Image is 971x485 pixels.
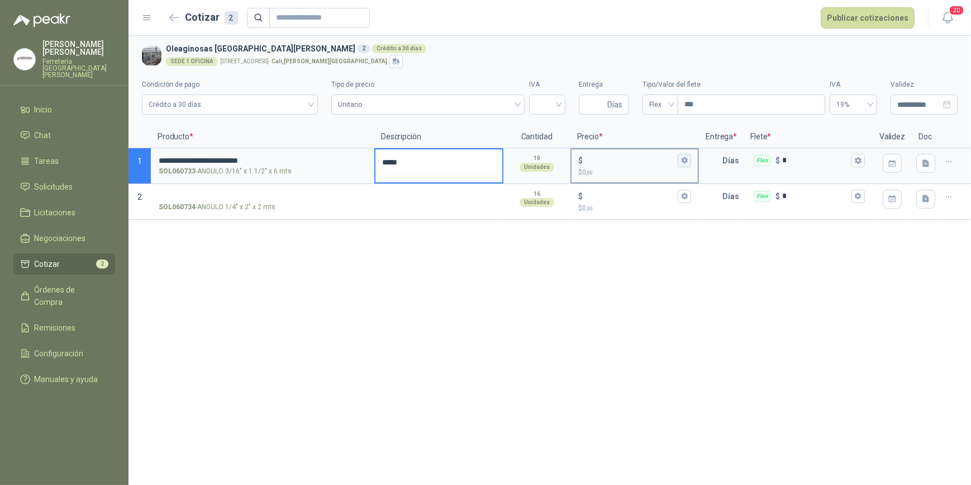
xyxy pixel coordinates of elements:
strong: Cali , [PERSON_NAME][GEOGRAPHIC_DATA] [272,58,387,64]
a: Configuración [13,343,115,364]
div: Unidades [520,163,554,172]
input: SOL060734-ANGULO 1/4" x 2" x 2 mts [159,192,366,201]
p: Validez [873,126,912,148]
span: Crédito a 30 días [149,96,311,113]
span: Solicitudes [35,181,73,193]
span: Unitario [338,96,518,113]
input: Flex $ [782,192,849,200]
span: 0 [582,168,593,176]
span: Tareas [35,155,59,167]
div: Unidades [520,198,554,207]
p: Entrega [699,126,744,148]
input: $$0,00 [585,156,676,164]
img: Logo peakr [13,13,70,27]
p: - ANGULO 3/16" x 1 1/2" x 6 mts [159,166,292,177]
div: Crédito a 30 días [372,44,426,53]
span: 0 [582,204,593,212]
span: 1 [137,157,142,166]
span: 20 [949,5,964,16]
a: Remisiones [13,317,115,338]
span: 2 [137,192,142,201]
p: 10 [534,154,540,163]
button: Flex $ [851,154,865,167]
p: Días [722,149,744,172]
p: Días [722,185,744,208]
input: Flex $ [782,156,849,164]
img: Company Logo [14,49,35,70]
span: ,00 [586,205,593,211]
input: SOL060733-ANGULO 3/16" x 1 1/2" x 6 mts [159,157,366,165]
p: Precio [570,126,699,148]
label: Tipo de precio [331,79,525,90]
img: Company Logo [142,46,161,65]
h2: Cotizar [185,10,238,25]
div: Flex [754,191,771,202]
span: Inicio [35,103,53,116]
a: Negociaciones [13,228,115,249]
div: SEDE 1 OFICINA [166,57,218,66]
p: Cantidad [503,126,570,148]
p: $ [775,190,780,203]
p: $ [578,154,583,167]
a: Cotizar2 [13,253,115,275]
button: Publicar cotizaciones [821,7,915,29]
span: Cotizar [35,258,60,270]
p: Flete [744,126,873,148]
span: 2 [96,260,108,269]
div: Flex [754,155,771,166]
span: Negociaciones [35,232,86,244]
span: Remisiones [35,322,76,334]
div: 2 [358,44,370,53]
label: IVA [529,79,565,90]
span: Días [607,95,622,114]
p: $ [578,190,583,203]
p: [PERSON_NAME] [PERSON_NAME] [42,40,115,56]
label: Validez [891,79,958,90]
span: Licitaciones [35,206,76,219]
a: Órdenes de Compra [13,279,115,313]
a: Chat [13,125,115,146]
span: Chat [35,129,51,142]
span: Órdenes de Compra [35,284,104,308]
a: Manuales y ayuda [13,369,115,390]
div: 2 [225,11,238,25]
p: Descripción [374,126,503,148]
label: IVA [830,79,877,90]
span: ,00 [586,169,593,176]
label: Condición de pago [142,79,318,90]
span: 19% [836,96,870,113]
a: Tareas [13,150,115,172]
p: $ [578,203,692,214]
label: Tipo/Valor del flete [642,79,825,90]
button: Flex $ [851,190,865,203]
a: Licitaciones [13,202,115,223]
p: - ANGULO 1/4" x 2" x 2 mts [159,202,275,213]
a: Solicitudes [13,176,115,197]
button: 20 [937,8,958,28]
p: $ [578,167,692,178]
span: Flex [649,96,672,113]
p: Ferretería [GEOGRAPHIC_DATA][PERSON_NAME] [42,58,115,78]
a: Inicio [13,99,115,120]
input: $$0,00 [585,192,676,200]
p: Producto [151,126,374,148]
h3: Oleaginosas [GEOGRAPHIC_DATA][PERSON_NAME] [166,43,953,55]
button: $$0,00 [678,154,691,167]
label: Entrega [579,79,629,90]
strong: SOL060733 [159,166,196,177]
p: $ [775,154,780,167]
strong: SOL060734 [159,202,196,213]
p: 16 [534,190,540,199]
span: Configuración [35,347,84,360]
button: $$0,00 [678,190,691,203]
p: Doc [912,126,940,148]
p: [STREET_ADDRESS] - [220,59,387,64]
span: Manuales y ayuda [35,373,98,385]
